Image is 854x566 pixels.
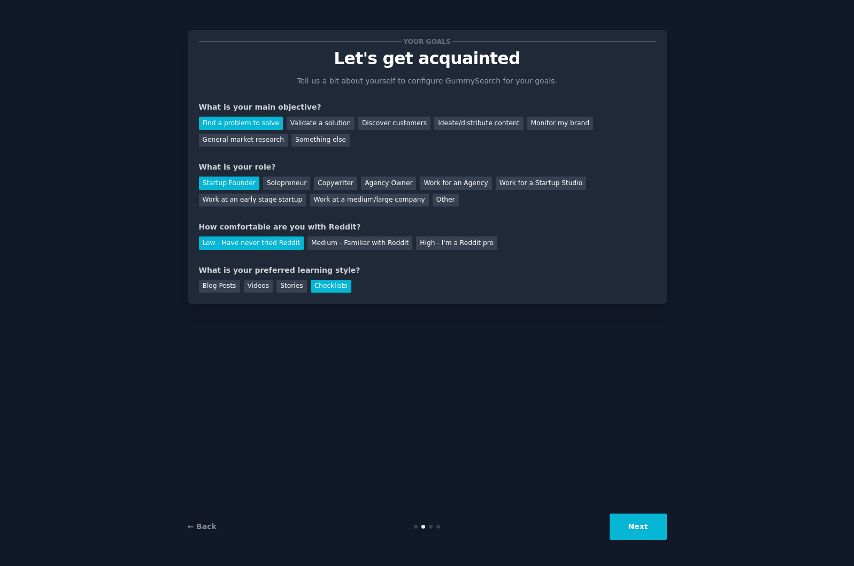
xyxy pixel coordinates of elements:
[420,177,491,190] div: Work for an Agency
[287,117,355,130] div: Validate a solution
[199,280,240,293] div: Blog Posts
[310,194,428,207] div: Work at a medium/large company
[434,117,523,130] div: Ideate/distribute content
[199,134,288,147] div: General market research
[314,177,357,190] div: Copywriter
[199,117,283,130] div: Find a problem to solve
[199,177,259,190] div: Startup Founder
[199,49,656,68] p: Let's get acquainted
[307,236,412,250] div: Medium - Familiar with Reddit
[199,265,656,276] div: What is your preferred learning style?
[311,280,351,293] div: Checklists
[496,177,586,190] div: Work for a Startup Studio
[199,102,656,113] div: What is your main objective?
[276,280,306,293] div: Stories
[610,514,667,540] button: Next
[263,177,310,190] div: Solopreneur
[199,194,306,207] div: Work at an early stage startup
[433,194,459,207] div: Other
[293,75,562,87] p: Tell us a bit about yourself to configure GummySearch for your goals.
[199,236,304,250] div: Low - Have never tried Reddit
[358,117,430,130] div: Discover customers
[527,117,593,130] div: Monitor my brand
[416,236,497,250] div: High - I'm a Reddit pro
[188,522,217,531] a: ← Back
[361,177,416,190] div: Agency Owner
[199,221,656,233] div: How comfortable are you with Reddit?
[199,162,656,173] div: What is your role?
[291,134,350,147] div: Something else
[402,36,453,47] span: Your goals
[244,280,273,293] div: Videos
